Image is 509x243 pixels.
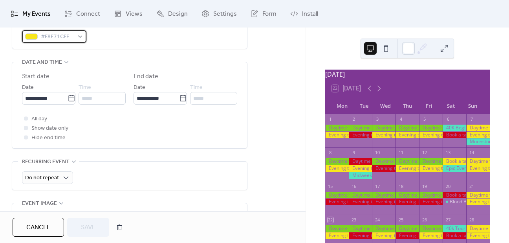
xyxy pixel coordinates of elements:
div: Sun [462,98,483,114]
a: Install [284,3,324,24]
div: Daytime table [325,158,349,165]
div: Evening table [466,232,490,239]
span: Form [262,9,276,19]
div: Evening table [419,132,443,138]
div: Evening table [395,232,419,239]
div: Book a table [443,192,466,199]
div: Daytime table [349,192,372,199]
a: Settings [196,3,243,24]
div: 27 [445,217,451,223]
div: Daytime table [372,192,395,199]
div: 5 [421,116,427,122]
div: Moonstone Tournament [466,138,490,145]
div: Daytime table [419,125,443,131]
div: End date [134,72,158,81]
div: 40k Tournament [443,225,466,232]
a: Connect [59,3,106,24]
div: Daytime table [419,225,443,232]
div: 3 [374,116,380,122]
span: Date [134,83,145,92]
div: 22 [328,217,333,223]
div: 25 [398,217,404,223]
div: Wed [375,98,396,114]
div: Evening table [372,199,395,205]
div: 9 [351,150,357,156]
div: Fri [418,98,440,114]
div: Daytime table [325,192,349,199]
span: Views [126,9,143,19]
span: Event image [22,199,57,208]
div: 12 [421,150,427,156]
span: My Events [22,9,51,19]
div: Evening table [325,165,349,172]
span: All day [31,114,47,124]
div: Blood Bowl Tournament [443,199,466,205]
div: Daytime table [325,125,349,131]
span: Time [190,83,203,92]
div: 14 [469,150,474,156]
div: Daytime table [395,192,419,199]
div: Daytime table [466,225,490,232]
a: My Events [5,3,57,24]
div: 19 [421,183,427,189]
div: Thu [397,98,418,114]
div: Daytime table [349,225,372,232]
div: 11 [398,150,404,156]
div: 13 [445,150,451,156]
div: 21 [469,183,474,189]
div: 28 [469,217,474,223]
div: Evening table [325,232,349,239]
div: 1 [328,116,333,122]
div: 23 [351,217,357,223]
a: Design [150,3,194,24]
div: Daytime table [325,225,349,232]
div: Blood Bowl Tournament [450,199,502,205]
div: Evening table [325,199,349,205]
div: Sat [440,98,461,114]
a: Views [108,3,148,24]
span: Date and time [22,58,62,67]
span: Install [302,9,318,19]
div: Daytime table [395,158,419,165]
div: 16 [351,183,357,189]
div: 17 [374,183,380,189]
div: Evening table [466,165,490,172]
div: Evening table [466,132,490,138]
span: Show date only [31,124,68,133]
span: Do not repeat [25,173,59,183]
button: Cancel [13,218,64,237]
div: Mon [331,98,353,114]
div: [DATE] [325,70,490,79]
div: Daytime table [372,158,395,165]
div: 24 [374,217,380,223]
div: Daytime table [466,125,490,131]
div: Daytime table [372,225,395,232]
div: Evening table [349,199,372,205]
div: Daytime table [466,192,490,199]
div: 15 [328,183,333,189]
div: Book a table [443,158,466,165]
div: Evening table [349,232,372,239]
div: 20 [445,183,451,189]
div: Daytime table [349,158,372,165]
div: 26 [421,217,427,223]
div: Daytime table [419,158,443,165]
span: #F8E71CFF [41,32,74,42]
div: Daytime table [372,125,395,131]
a: Form [245,3,282,24]
span: Time [79,83,91,92]
div: Midweek Masters [349,172,372,179]
div: Daytime table [349,125,372,131]
div: 4 [398,116,404,122]
span: Connect [76,9,100,19]
div: Tue [353,98,375,114]
div: 8 [328,150,333,156]
div: Evening table [419,165,443,172]
div: Start date [22,72,49,81]
div: Book a table [443,232,466,239]
div: 2 [351,116,357,122]
div: Evening table [372,165,395,172]
div: Daytime table [395,125,419,131]
div: 18 [398,183,404,189]
span: Settings [213,9,237,19]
